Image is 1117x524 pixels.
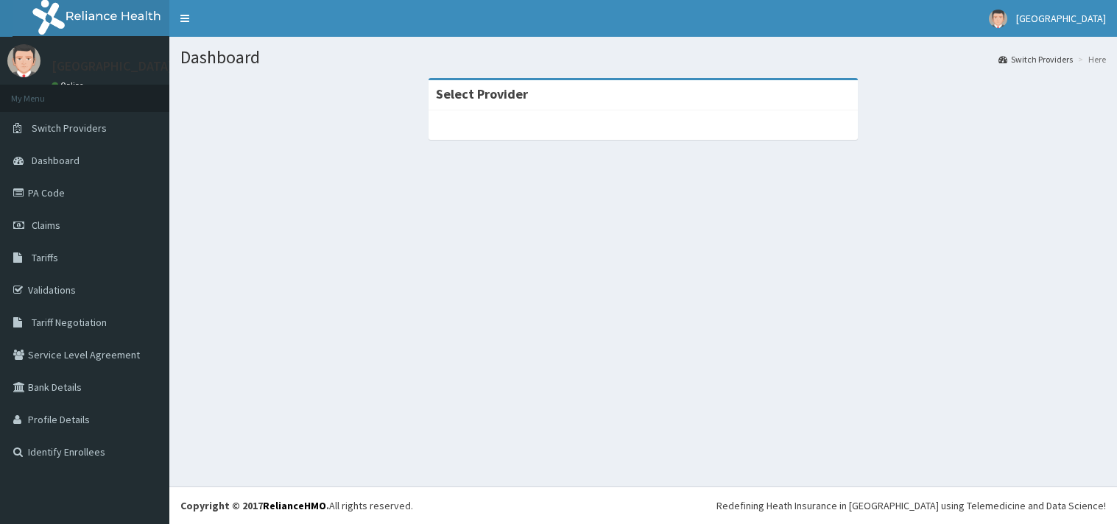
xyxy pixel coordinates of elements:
[989,10,1007,28] img: User Image
[998,53,1073,65] a: Switch Providers
[180,48,1106,67] h1: Dashboard
[52,80,87,91] a: Online
[436,85,528,102] strong: Select Provider
[716,498,1106,513] div: Redefining Heath Insurance in [GEOGRAPHIC_DATA] using Telemedicine and Data Science!
[1074,53,1106,65] li: Here
[32,251,58,264] span: Tariffs
[52,60,173,73] p: [GEOGRAPHIC_DATA]
[32,219,60,232] span: Claims
[32,121,107,135] span: Switch Providers
[180,499,329,512] strong: Copyright © 2017 .
[263,499,326,512] a: RelianceHMO
[32,154,80,167] span: Dashboard
[7,44,40,77] img: User Image
[32,316,107,329] span: Tariff Negotiation
[169,486,1117,524] footer: All rights reserved.
[1016,12,1106,25] span: [GEOGRAPHIC_DATA]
